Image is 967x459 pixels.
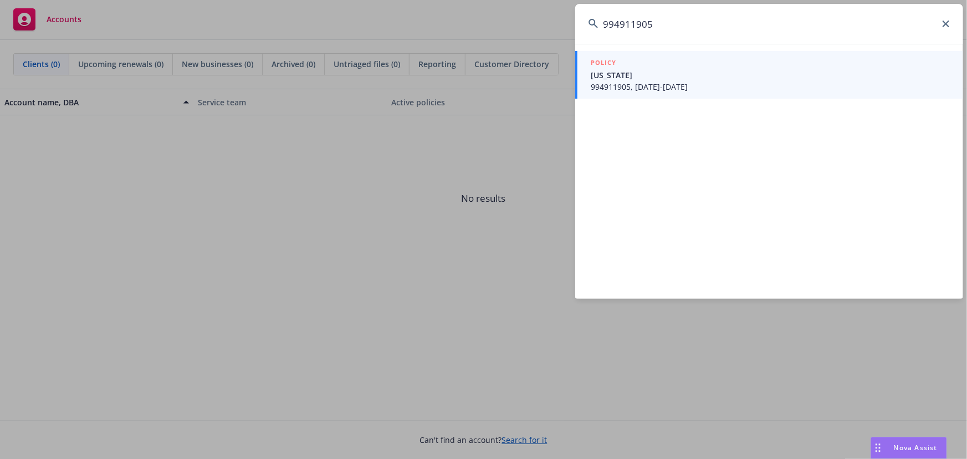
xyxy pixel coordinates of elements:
span: Nova Assist [894,443,938,452]
div: Drag to move [871,437,885,458]
span: [US_STATE] [591,69,950,81]
span: 994911905, [DATE]-[DATE] [591,81,950,93]
input: Search... [575,4,963,44]
h5: POLICY [591,57,616,68]
a: POLICY[US_STATE]994911905, [DATE]-[DATE] [575,51,963,99]
button: Nova Assist [871,437,947,459]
